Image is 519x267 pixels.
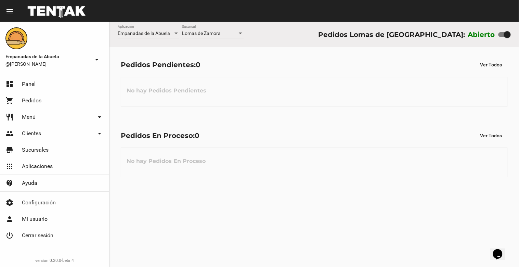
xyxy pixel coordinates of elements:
span: Configuración [22,199,56,206]
span: @[PERSON_NAME] [5,61,90,67]
mat-icon: person [5,215,14,223]
span: Clientes [22,130,41,137]
mat-icon: power_settings_new [5,231,14,240]
span: Ayuda [22,180,37,187]
span: 0 [196,61,200,69]
span: Mi usuario [22,216,48,222]
mat-icon: people [5,129,14,138]
mat-icon: restaurant [5,113,14,121]
span: Aplicaciones [22,163,53,170]
mat-icon: arrow_drop_down [93,55,101,64]
button: Ver Todos [475,59,508,71]
span: Panel [22,81,36,88]
div: Pedidos Lomas de [GEOGRAPHIC_DATA]: [318,29,465,40]
h3: No hay Pedidos En Proceso [121,151,211,171]
mat-icon: contact_support [5,179,14,187]
span: Lomas de Zamora [182,30,221,36]
div: Pedidos Pendientes: [121,59,200,70]
mat-icon: dashboard [5,80,14,88]
span: Ver Todos [480,133,502,138]
iframe: chat widget [490,240,512,260]
mat-icon: arrow_drop_down [95,113,104,121]
div: Pedidos En Proceso: [121,130,199,141]
span: 0 [195,131,199,140]
span: Ver Todos [480,62,502,67]
mat-icon: store [5,146,14,154]
span: Empanadas de la Abuela [5,52,90,61]
span: Sucursales [22,147,49,153]
span: Cerrar sesión [22,232,53,239]
mat-icon: apps [5,162,14,170]
mat-icon: settings [5,199,14,207]
div: version 0.20.0-beta.4 [5,257,104,264]
span: Empanadas de la Abuela [118,30,170,36]
button: Ver Todos [475,129,508,142]
label: Abierto [468,29,495,40]
img: f0136945-ed32-4f7c-91e3-a375bc4bb2c5.png [5,27,27,49]
span: Menú [22,114,36,120]
mat-icon: menu [5,7,14,15]
mat-icon: shopping_cart [5,97,14,105]
h3: No hay Pedidos Pendientes [121,80,212,101]
mat-icon: arrow_drop_down [95,129,104,138]
span: Pedidos [22,97,41,104]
